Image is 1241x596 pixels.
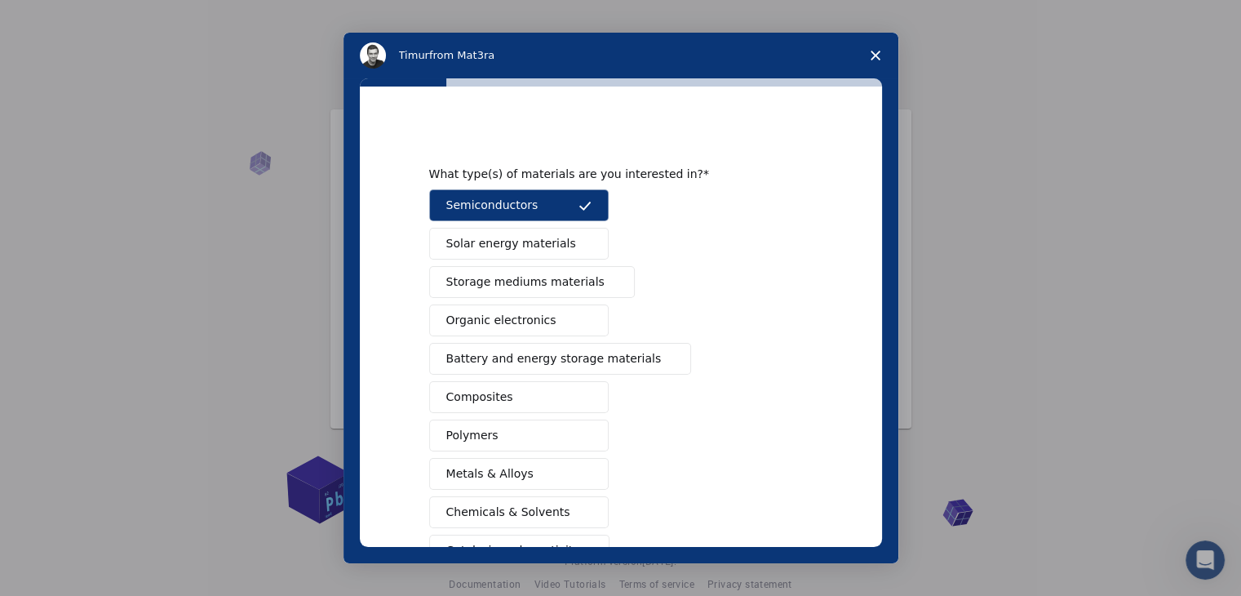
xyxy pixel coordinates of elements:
span: Solar energy materials [446,235,576,252]
span: Polymers [446,427,499,444]
span: Close survey [853,33,898,78]
span: Composites [446,389,513,406]
span: Metals & Alloys [446,465,534,483]
span: from Mat3ra [429,49,494,61]
img: Profile image for Timur [360,42,386,69]
button: Semiconductors [429,189,609,221]
button: Storage mediums materials [429,266,635,298]
span: Battery and energy storage materials [446,350,662,367]
button: Chemicals & Solvents [429,496,609,528]
button: Solar energy materials [429,228,609,260]
span: Catalysis and reactivity [446,542,580,559]
span: Organic electronics [446,312,556,329]
button: Organic electronics [429,305,609,336]
span: Chemicals & Solvents [446,504,570,521]
button: Polymers [429,420,609,451]
span: Timur [399,49,429,61]
button: Composites [429,381,609,413]
span: Storage mediums materials [446,274,605,291]
button: Battery and energy storage materials [429,343,692,375]
div: What type(s) of materials are you interested in? [429,167,788,181]
span: Support [33,11,91,26]
span: Semiconductors [446,197,539,214]
button: Metals & Alloys [429,458,609,490]
button: Catalysis and reactivity [429,535,610,567]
